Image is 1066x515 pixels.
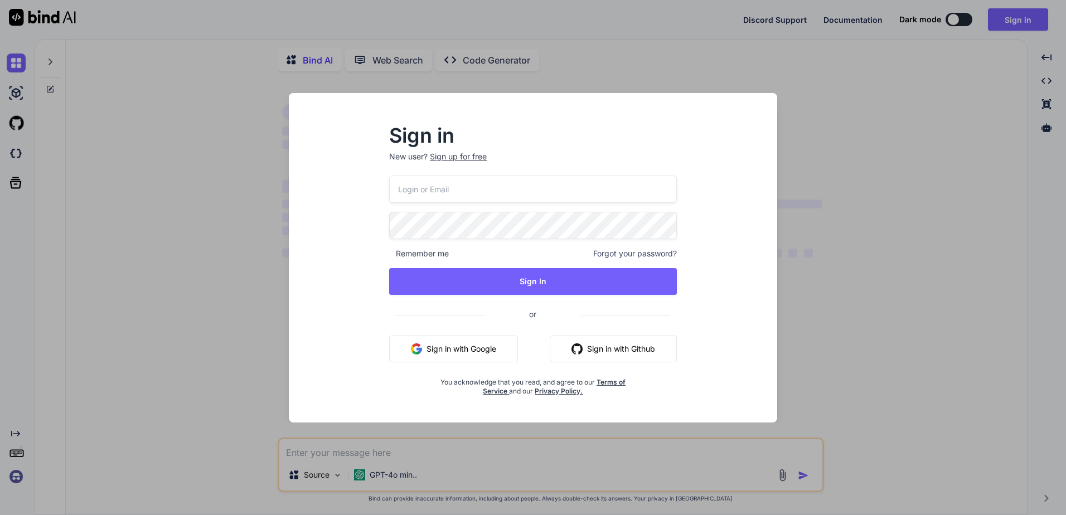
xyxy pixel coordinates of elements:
p: New user? [389,151,677,176]
a: Terms of Service [483,378,626,395]
button: Sign in with Google [389,336,518,362]
span: Remember me [389,248,449,259]
div: You acknowledge that you read, and agree to our and our [437,371,629,396]
img: google [411,343,422,354]
span: or [484,300,581,328]
img: github [571,343,583,354]
button: Sign In [389,268,677,295]
input: Login or Email [389,176,677,203]
div: Sign up for free [430,151,487,162]
h2: Sign in [389,127,677,144]
a: Privacy Policy. [535,387,583,395]
button: Sign in with Github [550,336,677,362]
span: Forgot your password? [593,248,677,259]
